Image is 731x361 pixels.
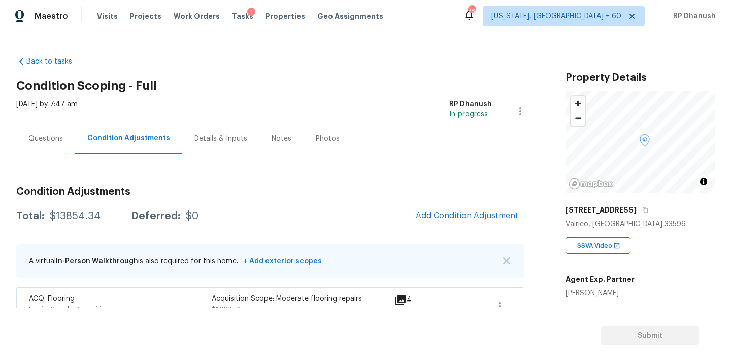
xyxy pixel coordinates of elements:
div: $0 [186,211,198,221]
div: Condition Adjustments [87,133,170,143]
div: [DATE] by 7:47 am [16,99,78,124]
span: Work Orders [174,11,220,21]
p: A virtual is also required for this home. [29,256,322,266]
a: Back to tasks [16,56,114,67]
div: Total: [16,211,45,221]
span: RP Dhanush [669,11,716,21]
div: Map marker [640,134,650,150]
button: Copy Address [641,205,650,215]
span: Properties [265,11,305,21]
button: Add Condition Adjustment [410,205,524,226]
div: 785 [468,6,475,16]
span: Add Condition Adjustment [416,211,518,220]
button: Zoom in [571,96,585,111]
span: Projects [130,11,161,21]
div: $13854.34 [50,211,101,221]
div: Valrico, [GEOGRAPHIC_DATA] 33596 [566,219,715,229]
span: Interior Overall - Acquisition [29,306,108,312]
span: Maestro [35,11,68,21]
button: X Button Icon [502,256,512,266]
div: 4 [394,294,444,306]
span: $1,028.56 [212,306,241,312]
img: X Button Icon [503,257,510,264]
button: Toggle attribution [697,175,710,188]
div: SSVA Video [566,237,630,254]
canvas: Map [566,91,723,193]
div: Photos [316,134,340,144]
span: ACQ: Flooring [29,295,75,303]
h5: [STREET_ADDRESS] [566,205,637,215]
span: [US_STATE], [GEOGRAPHIC_DATA] + 60 [491,11,621,21]
span: SSVA Video [577,240,616,251]
h2: Condition Scoping - Full [16,81,549,91]
div: Notes [272,134,291,144]
img: Open In New Icon [613,242,620,249]
h3: Condition Adjustments [16,187,524,197]
span: Visits [97,11,118,21]
h3: Property Details [566,73,715,83]
span: Tasks [232,13,253,20]
span: Toggle attribution [701,176,707,187]
span: + Add exterior scopes [240,258,322,265]
div: [PERSON_NAME] [566,288,635,298]
span: In-Person Walkthrough [56,258,138,265]
span: Geo Assignments [317,11,383,21]
button: Zoom out [571,111,585,126]
div: RP Dhanush [449,99,492,109]
h5: Agent Exp. Partner [566,274,635,284]
div: Details & Inputs [194,134,247,144]
a: Mapbox homepage [569,178,613,190]
div: Acquisition Scope: Moderate flooring repairs [212,294,394,304]
span: In-progress [449,111,488,118]
div: Deferred: [131,211,181,221]
div: 1 [247,8,255,18]
div: Questions [28,134,63,144]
